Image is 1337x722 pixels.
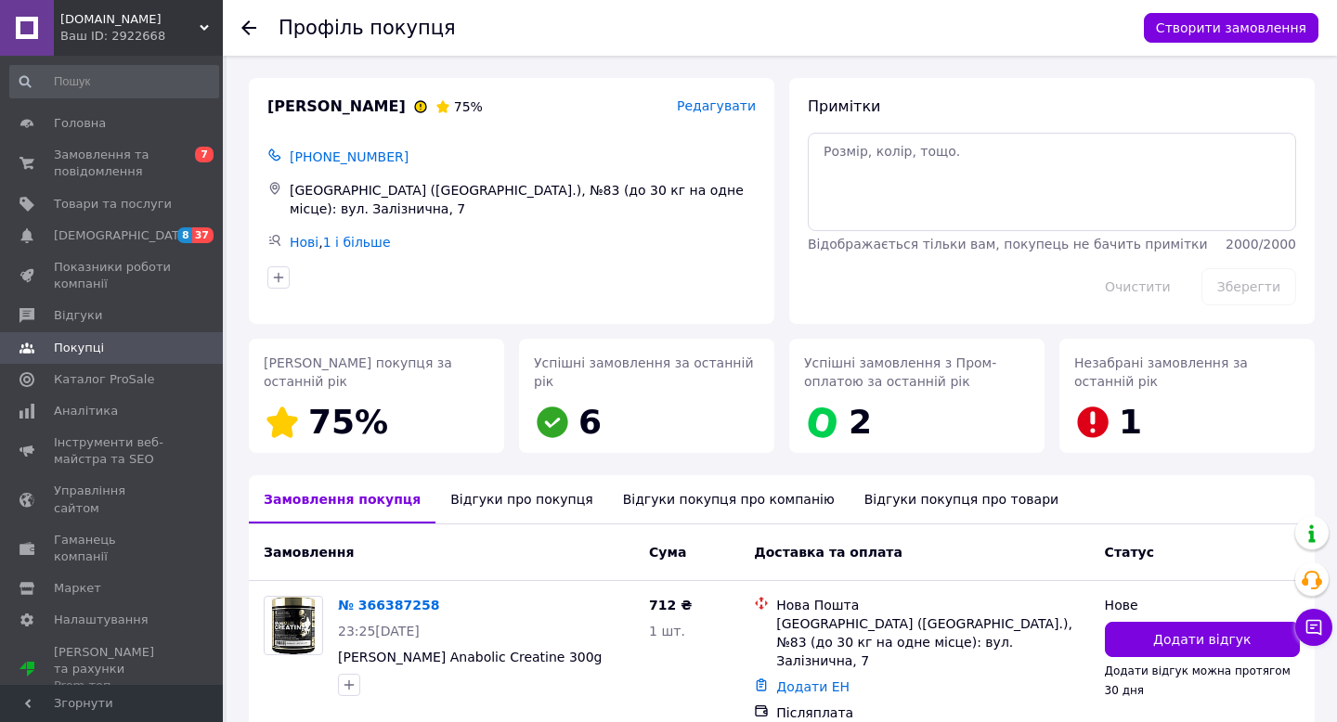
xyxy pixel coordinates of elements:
[804,355,996,389] span: Успішні замовлення з Пром-оплатою за останній рік
[1105,622,1300,657] button: Додати відгук
[649,545,686,560] span: Cума
[264,355,452,389] span: [PERSON_NAME] покупця за останній рік
[649,598,692,612] span: 712 ₴
[54,227,191,244] span: [DEMOGRAPHIC_DATA]
[776,679,850,694] a: Додати ЕН
[290,235,318,250] a: Нові
[241,19,256,37] div: Повернутися назад
[286,229,759,255] div: ,
[1074,355,1248,389] span: Незабрані замовлення за останній рік
[54,115,106,132] span: Головна
[54,580,101,597] span: Маркет
[192,227,214,243] span: 37
[54,644,172,695] span: [PERSON_NAME] та рахунки
[290,149,409,164] span: [PHONE_NUMBER]
[54,677,172,694] div: Prom топ
[1119,403,1142,441] span: 1
[578,403,602,441] span: 6
[9,65,219,98] input: Пошук
[776,614,1089,670] div: [GEOGRAPHIC_DATA] ([GEOGRAPHIC_DATA].), №83 (до 30 кг на одне місце): вул. Залізнична, 7
[1295,609,1332,646] button: Чат з покупцем
[454,99,483,114] span: 75%
[54,340,104,356] span: Покупці
[54,434,172,468] span: Інструменти веб-майстра та SEO
[264,596,323,655] a: Фото товару
[249,475,435,523] div: Замовлення покупця
[323,235,391,250] a: 1 і більше
[1105,596,1300,614] div: Нове
[808,237,1208,251] span: Відображається тільки вам, покупець не бачить примітки
[54,147,172,180] span: Замовлення та повідомлення
[267,97,406,118] span: [PERSON_NAME]
[1226,237,1296,251] span: 2000 / 2000
[54,483,172,516] span: Управління сайтом
[1105,664,1291,696] span: Додати відгук можна протягом 30 дня
[1144,13,1318,43] button: Створити замовлення
[279,17,456,39] h1: Профіль покупця
[776,596,1089,614] div: Нова Пошта
[338,598,439,612] a: № 366387258
[808,97,880,115] span: Примітки
[195,147,214,162] span: 7
[776,703,1089,722] div: Післяплата
[754,545,902,560] span: Доставка та оплата
[435,475,607,523] div: Відгуки про покупця
[286,177,759,222] div: [GEOGRAPHIC_DATA] ([GEOGRAPHIC_DATA].), №83 (до 30 кг на одне місце): вул. Залізнична, 7
[308,403,388,441] span: 75%
[534,355,753,389] span: Успішні замовлення за останній рік
[608,475,850,523] div: Відгуки покупця про компанію
[264,545,354,560] span: Замовлення
[60,28,223,45] div: Ваш ID: 2922668
[649,624,685,638] span: 1 шт.
[338,650,603,664] a: [PERSON_NAME] Anabolic Creatine 300g
[850,475,1073,523] div: Відгуки покупця про товари
[54,371,154,388] span: Каталог ProSale
[54,612,149,628] span: Налаштування
[54,307,102,324] span: Відгуки
[60,11,200,28] span: MASSMUSCLE.COM.UA
[677,98,756,113] span: Редагувати
[54,259,172,292] span: Показники роботи компанії
[271,597,315,654] img: Фото товару
[54,532,172,565] span: Гаманець компанії
[1153,630,1251,649] span: Додати відгук
[177,227,192,243] span: 8
[849,403,872,441] span: 2
[1105,545,1154,560] span: Статус
[54,403,118,419] span: Аналітика
[54,196,172,213] span: Товари та послуги
[338,624,420,638] span: 23:25[DATE]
